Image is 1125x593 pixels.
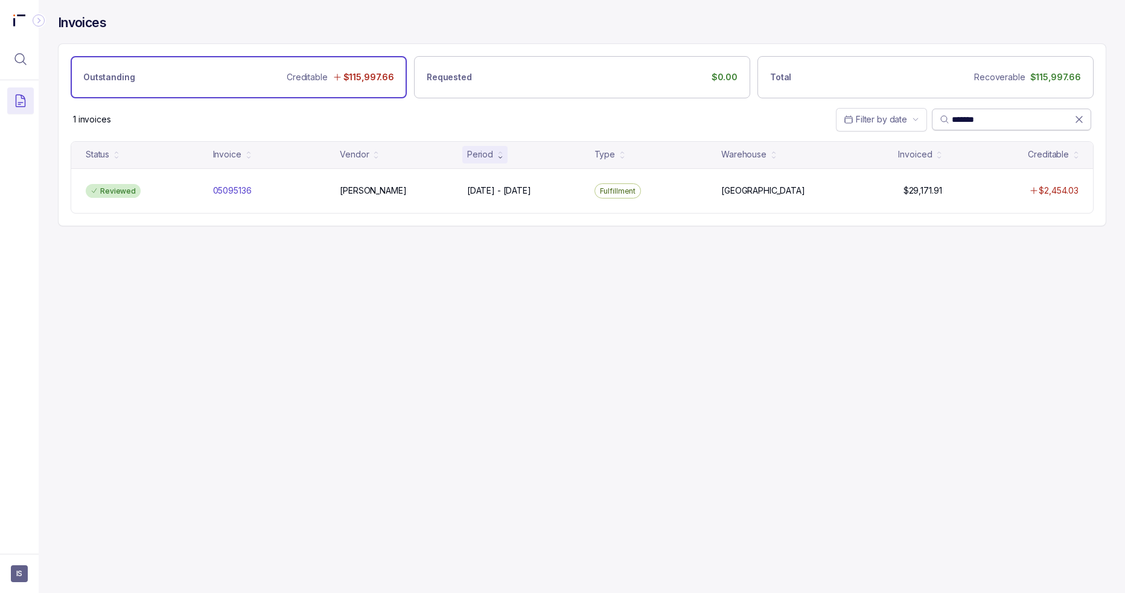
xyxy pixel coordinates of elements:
[427,71,472,83] p: Requested
[7,46,34,72] button: Menu Icon Button MagnifyingGlassIcon
[213,185,252,197] p: 05095136
[73,113,111,125] p: 1 invoices
[86,184,141,198] div: Reviewed
[1030,71,1081,83] p: $115,997.66
[904,185,942,197] p: $29,171.91
[287,71,328,83] p: Creditable
[7,87,34,114] button: Menu Icon Button DocumentTextIcon
[340,185,406,197] p: [PERSON_NAME]
[340,148,369,160] div: Vendor
[770,71,791,83] p: Total
[974,71,1025,83] p: Recoverable
[844,113,907,125] search: Date Range Picker
[856,114,907,124] span: Filter by date
[213,148,241,160] div: Invoice
[467,148,493,160] div: Period
[58,14,106,31] h4: Invoices
[600,185,636,197] p: Fulfillment
[86,148,109,160] div: Status
[721,185,805,197] p: [GEOGRAPHIC_DATA]
[1039,185,1079,197] p: $2,454.03
[712,71,738,83] p: $0.00
[721,148,766,160] div: Warehouse
[1028,148,1069,160] div: Creditable
[73,113,111,125] div: Remaining page entries
[31,13,46,28] div: Collapse Icon
[836,108,927,131] button: Date Range Picker
[594,148,615,160] div: Type
[467,185,531,197] p: [DATE] - [DATE]
[343,71,394,83] p: $115,997.66
[11,565,28,582] button: User initials
[898,148,932,160] div: Invoiced
[83,71,135,83] p: Outstanding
